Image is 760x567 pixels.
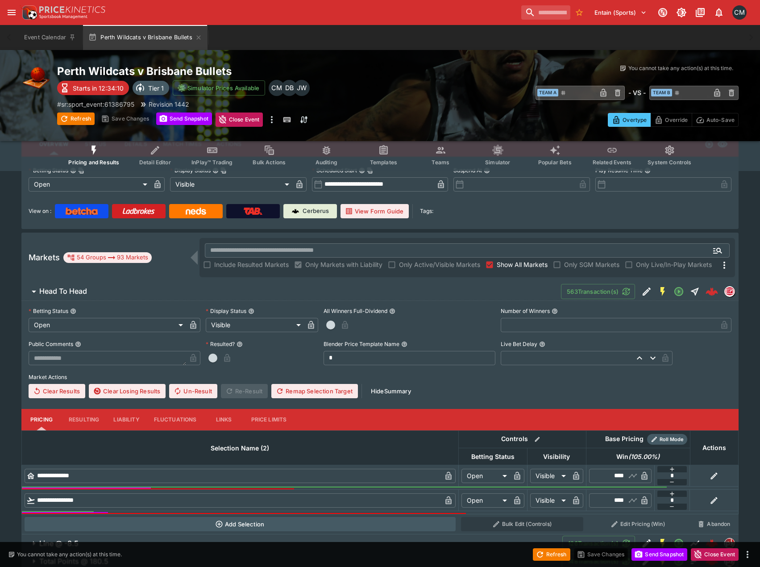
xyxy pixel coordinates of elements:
div: Daniel Beswick [281,80,297,96]
button: Head To Head [21,283,561,300]
p: Public Comments [29,340,73,348]
button: Live Bet Delay [539,341,545,347]
img: sportsradar [725,287,735,296]
img: Cerberus [292,208,299,215]
span: InPlay™ Trading [191,159,233,166]
span: Only Active/Visible Markets [399,260,480,269]
span: Auditing [316,159,337,166]
p: Live Bet Delay [501,340,537,348]
div: Base Pricing [602,434,647,445]
span: Detail Editor [139,159,171,166]
button: Blender Price Template Name [401,341,407,347]
button: 563Transaction(s) [561,284,635,299]
input: search [521,5,570,20]
button: Links [204,409,244,430]
button: Simulator Prices Available [173,80,265,96]
span: Popular Bets [538,159,572,166]
img: basketball.png [21,64,50,93]
div: Start From [608,113,739,127]
svg: Open [673,286,684,297]
button: HideSummary [365,384,416,398]
img: logo-cerberus--red.svg [706,537,718,550]
img: Neds [186,208,206,215]
button: Betting Status [70,308,76,314]
button: Connected to PK [655,4,671,21]
button: open drawer [4,4,20,21]
button: Toggle light/dark mode [673,4,689,21]
th: Actions [690,430,738,465]
label: Tags: [420,204,433,218]
h2: Copy To Clipboard [57,64,398,78]
button: Refresh [533,548,570,561]
button: View Form Guide [341,204,409,218]
div: fe3b5b86-f7b6-4392-bb88-086dd6d3dced [706,285,718,298]
button: Edit Detail [639,283,655,300]
p: All Winners Full-Dividend [324,307,387,315]
button: Edit Detail [639,535,655,551]
span: Visibility [533,451,580,462]
p: Display Status [206,307,246,315]
button: Notifications [711,4,727,21]
button: Number of Winners [552,308,558,314]
div: Visible [206,318,304,332]
button: 126Transaction(s) [562,536,635,551]
span: Include Resulted Markets [214,260,289,269]
button: Open [710,242,726,258]
h5: Markets [29,252,60,263]
h6: Line @ -8.5 [39,539,79,548]
p: Revision 1442 [149,100,189,109]
button: Clear Losing Results [89,384,166,398]
button: Public Comments [75,341,81,347]
div: Open [29,318,186,332]
em: ( 105.00 %) [628,451,660,462]
button: Fluctuations [147,409,204,430]
div: Visible [530,469,569,483]
button: Send Snapshot [631,548,687,561]
span: Pricing and Results [68,159,119,166]
p: Blender Price Template Name [324,340,399,348]
button: Display Status [248,308,254,314]
span: Re-Result [221,384,268,398]
div: 8d7fdf4d-5606-4a07-940f-7737fadd9362 [706,537,718,550]
button: more [266,113,277,127]
span: Show All Markets [497,260,548,269]
button: Abandon [693,517,735,531]
button: Select Tenant [589,5,652,20]
button: Pricing [21,409,62,430]
button: Line @ -8.5 [21,534,562,552]
button: Documentation [692,4,708,21]
button: Refresh [57,113,95,125]
button: Perth Wildcats v Brisbane Bullets [83,25,207,50]
p: You cannot take any action(s) at this time. [628,64,733,72]
img: Betcha [66,208,98,215]
p: Tier 1 [148,83,164,93]
button: Close Event [216,113,263,127]
button: Remap Selection Target [271,384,358,398]
button: Add Selection [25,517,456,531]
button: Resulted? [237,341,243,347]
button: Event Calendar [19,25,81,50]
button: Close Event [691,548,739,561]
div: Show/hide Price Roll mode configuration. [647,434,687,445]
img: Sportsbook Management [39,15,87,19]
button: Clear Results [29,384,85,398]
div: 54 Groups 93 Markets [67,252,148,263]
div: Open [461,469,510,483]
p: Betting Status [29,307,68,315]
button: Send Snapshot [156,113,212,125]
span: Related Events [593,159,631,166]
div: Open [461,493,510,508]
label: Market Actions [29,371,731,384]
p: Cerberus [303,207,329,216]
img: Ladbrokes [122,208,155,215]
span: Only SGM Markets [564,260,619,269]
button: Resulting [62,409,106,430]
span: Templates [370,159,397,166]
button: SGM Enabled [655,535,671,551]
svg: Open [673,538,684,549]
span: Win(105.00%) [606,451,669,462]
button: more [742,549,753,560]
h6: Head To Head [39,287,87,296]
div: Cameron Matheson [732,5,747,20]
p: Copy To Clipboard [57,100,134,109]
